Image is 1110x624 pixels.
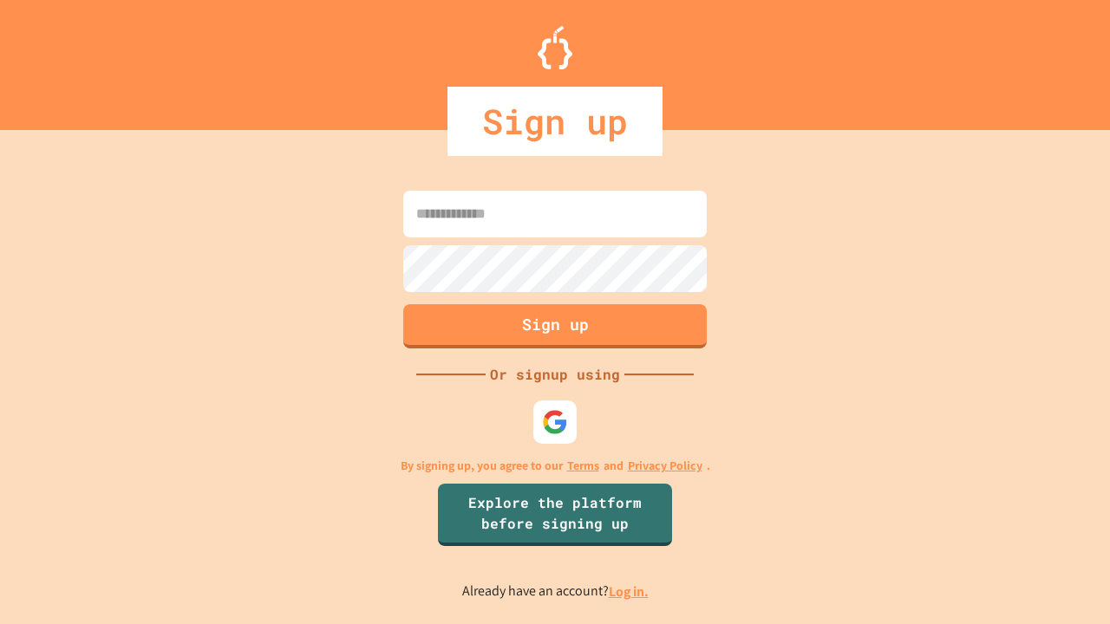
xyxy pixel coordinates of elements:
[462,581,649,602] p: Already have an account?
[447,87,663,156] div: Sign up
[403,304,707,348] button: Sign up
[438,484,672,546] a: Explore the platform before signing up
[567,457,599,475] a: Terms
[628,457,702,475] a: Privacy Policy
[609,582,649,601] a: Log in.
[542,409,568,435] img: google-icon.svg
[486,364,624,385] div: Or signup using
[538,26,572,69] img: Logo.svg
[401,457,710,475] p: By signing up, you agree to our and .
